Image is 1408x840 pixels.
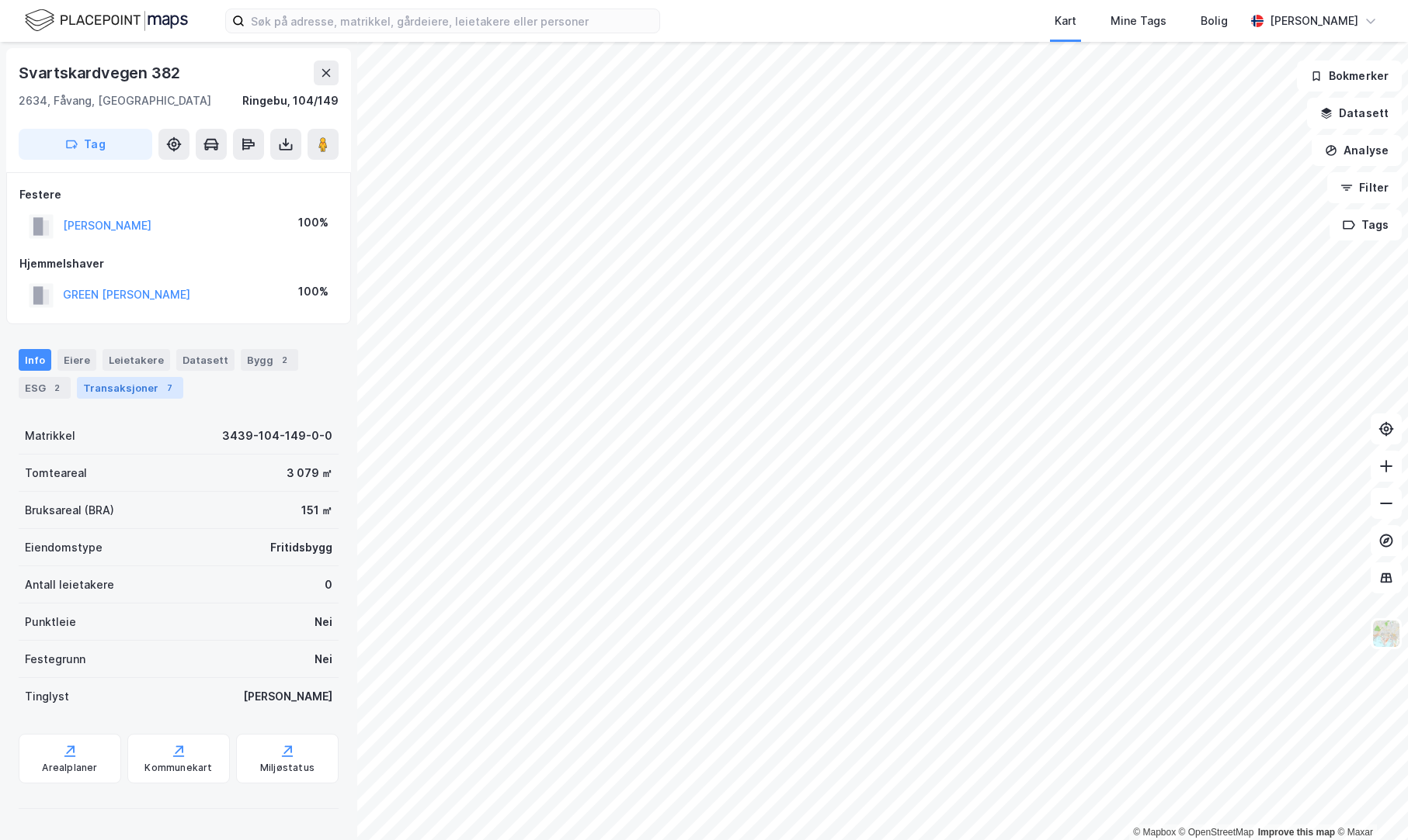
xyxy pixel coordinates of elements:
[242,92,339,110] div: Ringebu, 104/149
[276,352,292,368] div: 2
[245,9,659,33] input: Søk på adresse, matrikkel, gårdeiere, leietakere eller personer
[25,427,75,445] div: Matrikkel
[144,762,212,774] div: Kommunekart
[298,282,329,301] div: 100%
[1330,766,1408,840] iframe: Chat Widget
[270,538,332,557] div: Fritidsbygg
[25,464,87,482] div: Tomteareal
[25,613,76,631] div: Punktleie
[25,538,103,557] div: Eiendomstype
[25,7,188,34] img: logo.f888ab2527a4732fd821a326f86c7f29.svg
[315,613,332,631] div: Nei
[25,687,69,706] div: Tinglyst
[1330,766,1408,840] div: Kontrollprogram for chat
[1133,827,1176,838] a: Mapbox
[1327,172,1402,203] button: Filter
[241,349,298,371] div: Bygg
[301,501,332,520] div: 151 ㎡
[19,377,71,399] div: ESG
[1307,98,1402,129] button: Datasett
[298,213,329,232] div: 100%
[315,650,332,669] div: Nei
[287,464,332,482] div: 3 079 ㎡
[1201,12,1228,30] div: Bolig
[243,687,332,706] div: [PERSON_NAME]
[176,349,235,371] div: Datasett
[1312,135,1402,166] button: Analyse
[19,60,183,85] div: Svartskardvegen 382
[25,576,114,594] div: Antall leietakere
[1055,12,1076,30] div: Kart
[19,92,211,110] div: 2634, Fåvang, [GEOGRAPHIC_DATA]
[1258,827,1335,838] a: Improve this map
[57,349,96,371] div: Eiere
[103,349,170,371] div: Leietakere
[1297,60,1402,92] button: Bokmerker
[1371,619,1401,648] img: Z
[325,576,332,594] div: 0
[1330,209,1402,240] button: Tags
[19,129,152,160] button: Tag
[162,380,177,396] div: 7
[222,427,332,445] div: 3439-104-149-0-0
[1270,12,1358,30] div: [PERSON_NAME]
[19,349,51,371] div: Info
[42,762,97,774] div: Arealplaner
[1111,12,1166,30] div: Mine Tags
[77,377,183,399] div: Transaksjoner
[25,501,114,520] div: Bruksareal (BRA)
[260,762,315,774] div: Miljøstatus
[25,650,85,669] div: Festegrunn
[1179,827,1254,838] a: OpenStreetMap
[19,254,338,273] div: Hjemmelshaver
[49,380,64,396] div: 2
[19,185,338,204] div: Festere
